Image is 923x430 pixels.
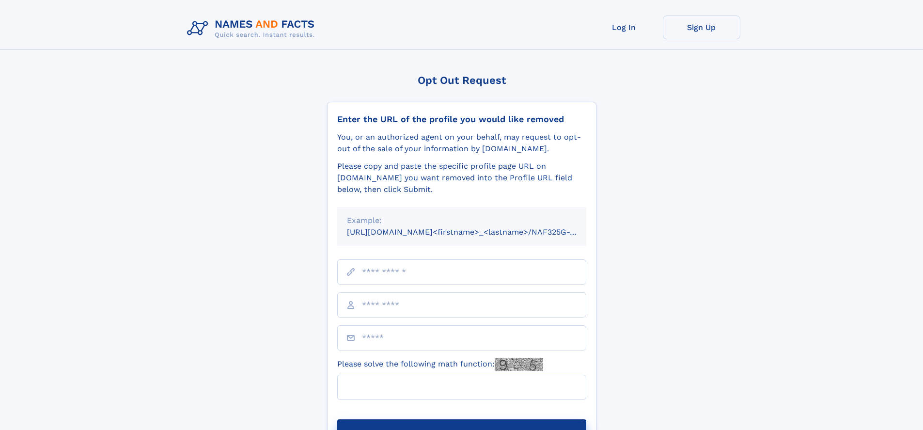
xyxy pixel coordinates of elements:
[327,74,596,86] div: Opt Out Request
[663,16,740,39] a: Sign Up
[347,227,605,237] small: [URL][DOMAIN_NAME]<firstname>_<lastname>/NAF325G-xxxxxxxx
[337,160,586,195] div: Please copy and paste the specific profile page URL on [DOMAIN_NAME] you want removed into the Pr...
[585,16,663,39] a: Log In
[337,358,543,371] label: Please solve the following math function:
[183,16,323,42] img: Logo Names and Facts
[337,114,586,125] div: Enter the URL of the profile you would like removed
[337,131,586,155] div: You, or an authorized agent on your behalf, may request to opt-out of the sale of your informatio...
[347,215,577,226] div: Example:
